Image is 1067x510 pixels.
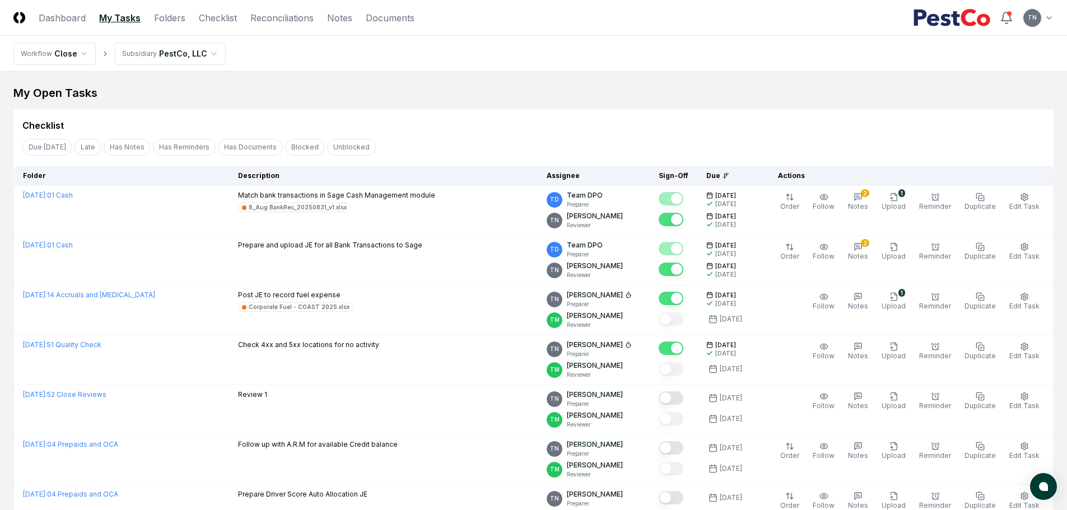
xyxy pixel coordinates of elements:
[769,171,1045,181] div: Actions
[1007,190,1042,214] button: Edit Task
[1030,473,1057,500] button: atlas-launcher
[238,290,353,300] p: Post JE to record fuel expense
[567,321,623,329] p: Reviewer
[1028,13,1037,22] span: TN
[917,439,953,463] button: Reminder
[567,390,623,400] p: [PERSON_NAME]
[1007,340,1042,363] button: Edit Task
[567,340,623,350] p: [PERSON_NAME]
[706,171,751,181] div: Due
[882,451,906,460] span: Upload
[1009,352,1040,360] span: Edit Task
[538,166,650,186] th: Assignee
[810,390,837,413] button: Follow
[567,400,623,408] p: Preparer
[550,266,559,274] span: TN
[810,340,837,363] button: Follow
[720,493,742,503] div: [DATE]
[238,390,267,400] p: Review 1
[14,166,230,186] th: Folder
[567,221,623,230] p: Reviewer
[848,451,868,460] span: Notes
[22,119,64,132] div: Checklist
[550,445,559,453] span: TN
[720,393,742,403] div: [DATE]
[567,410,623,420] p: [PERSON_NAME]
[846,439,870,463] button: Notes
[882,202,906,210] span: Upload
[1022,8,1042,28] button: TN
[238,190,435,200] p: Match bank transactions in Sage Cash Management module
[919,352,951,360] span: Reminder
[659,192,683,205] button: Mark complete
[919,302,951,310] span: Reminder
[715,349,736,358] div: [DATE]
[965,401,996,410] span: Duplicate
[813,352,835,360] span: Follow
[917,290,953,314] button: Reminder
[715,191,736,200] span: [DATE]
[567,300,632,308] p: Preparer
[550,415,560,424] span: TM
[715,262,736,270] span: [DATE]
[778,190,802,214] button: Order
[813,202,835,210] span: Follow
[23,390,47,399] span: [DATE] :
[567,200,603,209] p: Preparer
[813,302,835,310] span: Follow
[22,139,72,156] button: Due Today
[249,203,347,212] div: 8_Aug BankRec_20250831_v1.xlsx
[879,390,908,413] button: Upload
[848,352,868,360] span: Notes
[74,139,101,156] button: Late
[917,340,953,363] button: Reminder
[1009,401,1040,410] span: Edit Task
[780,501,799,509] span: Order
[720,314,742,324] div: [DATE]
[249,303,350,311] div: Corporate Fuel - COAST 2025.xlsx
[659,242,683,255] button: Mark complete
[238,203,351,212] a: 8_Aug BankRec_20250831_v1.xlsx
[848,302,868,310] span: Notes
[567,361,623,371] p: [PERSON_NAME]
[23,291,47,299] span: [DATE] :
[720,414,742,424] div: [DATE]
[919,501,951,509] span: Reminder
[846,340,870,363] button: Notes
[1007,240,1042,264] button: Edit Task
[1007,390,1042,413] button: Edit Task
[813,252,835,260] span: Follow
[715,300,736,308] div: [DATE]
[919,202,951,210] span: Reminder
[550,295,559,303] span: TN
[650,166,697,186] th: Sign-Off
[21,49,52,59] div: Workflow
[780,451,799,460] span: Order
[962,290,998,314] button: Duplicate
[659,491,683,504] button: Mark complete
[550,316,560,324] span: TM
[882,501,906,509] span: Upload
[1007,439,1042,463] button: Edit Task
[778,240,802,264] button: Order
[550,494,559,503] span: TN
[861,239,869,247] div: 2
[154,11,185,25] a: Folders
[659,263,683,276] button: Mark complete
[962,439,998,463] button: Duplicate
[879,190,908,214] button: 1Upload
[659,362,683,376] button: Mark complete
[567,450,623,458] p: Preparer
[810,190,837,214] button: Follow
[366,11,414,25] a: Documents
[13,43,226,65] nav: breadcrumb
[659,441,683,455] button: Mark complete
[848,202,868,210] span: Notes
[882,252,906,260] span: Upload
[879,290,908,314] button: 1Upload
[715,200,736,208] div: [DATE]
[965,302,996,310] span: Duplicate
[285,139,325,156] button: Blocked
[715,241,736,250] span: [DATE]
[848,252,868,260] span: Notes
